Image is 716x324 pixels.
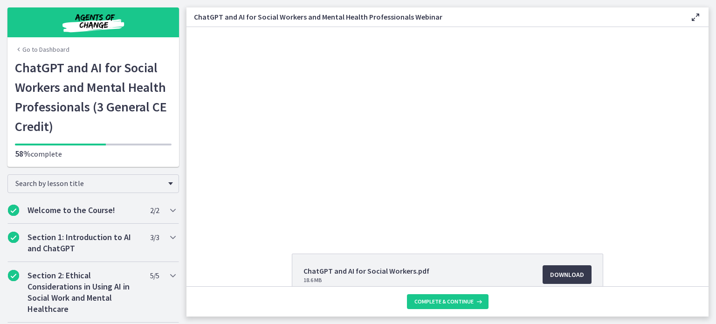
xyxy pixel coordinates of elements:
span: 3 / 3 [150,232,159,243]
div: Search by lesson title [7,174,179,193]
h1: ChatGPT and AI for Social Workers and Mental Health Professionals (3 General CE Credit) [15,58,172,136]
h2: Welcome to the Course! [28,205,141,216]
h2: Section 1: Introduction to AI and ChatGPT [28,232,141,254]
span: 2 / 2 [150,205,159,216]
button: Complete & continue [407,294,489,309]
a: Go to Dashboard [15,45,69,54]
span: Search by lesson title [15,179,164,188]
img: Agents of Change Social Work Test Prep [37,11,149,34]
span: 58% [15,148,31,159]
i: Completed [8,205,19,216]
h2: Section 2: Ethical Considerations in Using AI in Social Work and Mental Healthcare [28,270,141,315]
span: 18.6 MB [303,276,429,284]
iframe: Video Lesson [186,27,709,232]
i: Completed [8,270,19,281]
h3: ChatGPT and AI for Social Workers and Mental Health Professionals Webinar [194,11,675,22]
span: Download [550,269,584,280]
span: ChatGPT and AI for Social Workers.pdf [303,265,429,276]
span: 5 / 5 [150,270,159,281]
a: Download [543,265,592,284]
i: Completed [8,232,19,243]
span: Complete & continue [414,298,474,305]
p: complete [15,148,172,159]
